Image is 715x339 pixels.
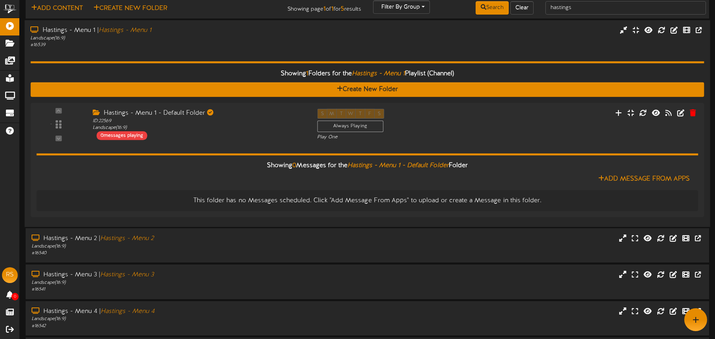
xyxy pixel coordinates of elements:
[252,0,367,14] div: Showing page of for results
[30,42,304,48] div: # 16539
[476,1,509,15] button: Search
[32,250,304,257] div: # 16540
[545,1,706,15] input: -- Search Playlists by Name --
[32,279,304,286] div: Landscape ( 16:9 )
[32,323,304,330] div: # 16542
[373,0,430,14] button: Filter By Group
[306,70,308,77] span: 1
[100,271,154,278] i: Hastings - Menu 3
[323,6,326,13] strong: 1
[93,108,305,117] div: Hastings - Menu 1 - Default Folder
[352,70,405,77] i: Hastings - Menu 1
[97,131,147,140] div: 0 messages playing
[101,308,155,315] i: Hastings - Menu 4
[347,162,449,169] i: Hastings - Menu 1 - Default Folder
[30,26,304,35] div: Hastings - Menu 1 |
[32,234,304,243] div: Hastings - Menu 2 |
[100,235,154,242] i: Hastings - Menu 2
[317,134,474,141] div: Play One
[29,4,85,13] button: Add Content
[596,174,693,184] button: Add Message From Apps
[24,65,710,82] div: Showing Folders for the Playlist (Channel)
[99,27,151,34] i: Hastings - Menu 1
[30,82,704,97] button: Create New Folder
[341,6,344,13] strong: 5
[32,243,304,250] div: Landscape ( 16:9 )
[2,267,18,283] div: RS
[93,117,305,131] div: ID: 22569 Landscape ( 16:9 )
[510,1,534,15] button: Clear
[331,6,334,13] strong: 1
[11,293,19,300] span: 0
[32,316,304,322] div: Landscape ( 16:9 )
[32,307,304,316] div: Hastings - Menu 4 |
[30,157,704,174] div: Showing Messages for the Folder
[292,162,296,169] span: 0
[91,4,170,13] button: Create New Folder
[32,270,304,279] div: Hastings - Menu 3 |
[43,196,693,205] div: This folder has no Messages scheduled. Click "Add Message From Apps" to upload or create a Messag...
[32,286,304,293] div: # 16541
[317,120,383,132] div: Always Playing
[30,35,304,42] div: Landscape ( 16:9 )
